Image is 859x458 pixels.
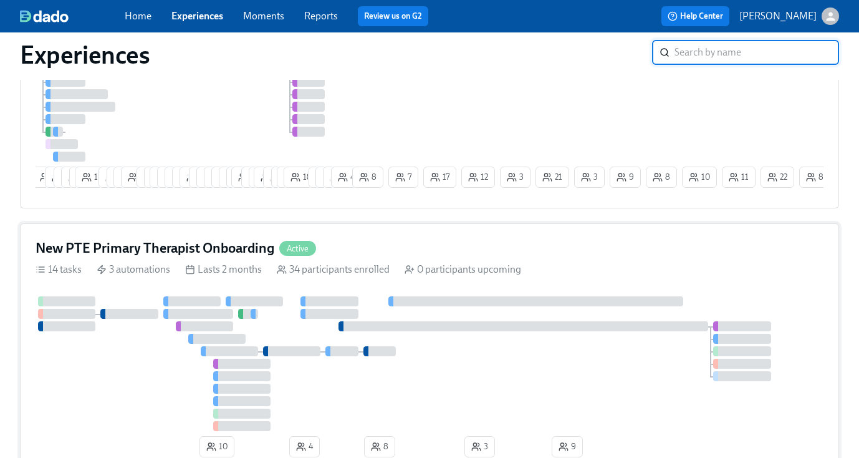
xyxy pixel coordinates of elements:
button: 9 [98,167,130,188]
div: 0 participants upcoming [405,263,521,276]
span: 3 [581,171,598,183]
span: 17 [430,171,449,183]
button: 3 [219,167,249,188]
button: 5 [137,167,167,188]
button: 13 [172,167,206,188]
button: 8 [121,167,152,188]
span: 6 [68,171,85,183]
span: 1 [39,171,55,183]
div: 34 participants enrolled [277,263,390,276]
button: 6 [54,167,85,188]
span: 8 [653,171,670,183]
span: 10 [206,441,228,453]
button: 10 [199,436,234,457]
button: 26 [231,167,266,188]
span: 7 [395,171,411,183]
button: 1 [107,167,137,188]
button: 3 [574,167,605,188]
span: 4 [248,171,265,183]
a: Moments [243,10,284,22]
button: 14 [165,167,199,188]
button: 3 [196,167,227,188]
h4: New PTE Primary Therapist Onboarding [36,239,274,258]
button: 8 [352,167,383,188]
button: Help Center [661,6,729,26]
span: 19 [261,171,282,183]
span: Help Center [668,10,723,22]
div: 14 tasks [36,263,82,276]
span: 8 [806,171,823,183]
button: 3 [69,167,100,188]
button: 21 [535,167,569,188]
span: 8 [322,171,340,183]
input: Search by name [674,40,839,65]
button: 24 [150,167,184,188]
button: 19 [254,167,289,188]
span: 21 [542,171,562,183]
span: 12 [468,171,488,183]
button: 14 [75,167,109,188]
button: 8 [315,167,347,188]
span: 14 [82,171,102,183]
button: 22 [761,167,794,188]
button: 7 [309,167,338,188]
span: 9 [330,171,347,183]
span: 8 [359,171,377,183]
span: 6 [120,171,138,183]
a: Experiences [171,10,223,22]
a: Review us on G2 [364,10,422,22]
button: 5 [204,167,234,188]
button: 6 [263,167,294,188]
button: [PERSON_NAME] [739,7,839,25]
span: 14 [171,171,192,183]
button: 8 [799,167,830,188]
button: 3 [500,167,530,188]
a: Reports [304,10,338,22]
button: 7 [226,167,256,188]
button: 4 [331,167,362,188]
span: 13 [179,171,199,183]
h1: Experiences [20,40,150,70]
button: 2 [249,167,279,188]
button: 7 [271,167,301,188]
span: 10 [689,171,710,183]
a: dado [20,10,125,22]
span: 9 [105,171,123,183]
span: 4 [338,171,355,183]
button: 6 [113,167,145,188]
span: 5 [143,171,160,183]
button: 3 [144,167,175,188]
span: 12 [52,171,72,183]
span: 4 [296,441,313,453]
span: 24 [156,171,177,183]
span: 22 [767,171,787,183]
span: 9 [559,441,576,453]
button: 17 [423,167,456,188]
button: 7 [388,167,418,188]
span: 3 [203,171,220,183]
span: 9 [617,171,634,183]
span: 5 [211,171,228,183]
button: 12 [45,167,79,188]
button: Review us on G2 [358,6,428,26]
button: 18 [284,167,319,188]
span: 13 [186,171,207,183]
button: 4 [289,436,320,457]
button: 12 [461,167,495,188]
span: 11 [729,171,749,183]
button: 22 [157,167,191,188]
span: 3 [196,171,213,183]
button: 4 [241,167,272,188]
button: 9 [552,436,583,457]
button: 13 [180,167,214,188]
button: 10 [682,167,717,188]
div: Lasts 2 months [185,263,262,276]
img: dado [20,10,69,22]
span: 3 [507,171,524,183]
button: 3 [464,436,495,457]
button: 9 [323,167,354,188]
span: 6 [270,171,287,183]
button: 9 [610,167,641,188]
button: 11 [277,167,310,188]
span: 8 [128,171,145,183]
